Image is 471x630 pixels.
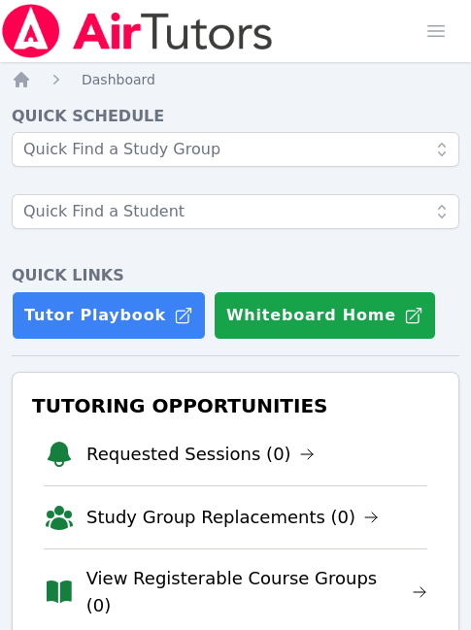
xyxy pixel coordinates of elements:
nav: Breadcrumb [12,70,459,89]
h4: Quick Schedule [12,105,459,128]
input: Quick Find a Study Group [12,132,459,167]
h3: Tutoring Opportunities [28,388,443,423]
input: Quick Find a Student [12,194,459,229]
a: Study Group Replacements (0) [86,504,379,531]
a: View Registerable Course Groups (0) [86,565,427,619]
button: Whiteboard Home [214,291,436,340]
a: Requested Sessions (0) [86,441,315,468]
h4: Quick Links [12,264,459,287]
a: Tutor Playbook [12,291,206,340]
span: Dashboard [82,72,155,87]
a: Dashboard [82,70,155,89]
